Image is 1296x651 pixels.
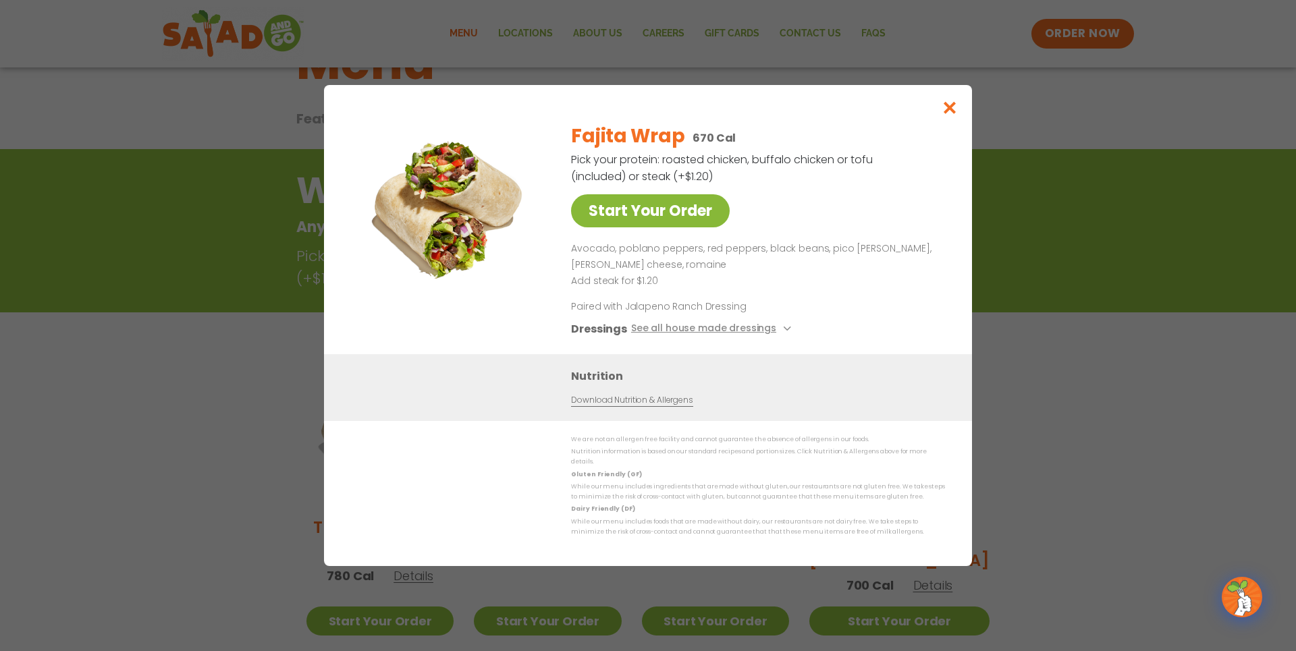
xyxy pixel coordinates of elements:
[693,130,736,146] p: 670 Cal
[571,394,693,407] a: Download Nutrition & Allergens
[571,320,627,337] h3: Dressings
[571,368,952,385] h3: Nutrition
[571,241,940,273] p: Avocado, poblano peppers, red peppers, black beans, pico [PERSON_NAME], [PERSON_NAME] cheese, rom...
[631,320,795,337] button: See all house made dressings
[571,241,940,289] div: Page 1
[571,447,945,468] p: Nutrition information is based on our standard recipes and portion sizes. Click Nutrition & Aller...
[571,482,945,503] p: While our menu includes ingredients that are made without gluten, our restaurants are not gluten ...
[1223,578,1261,616] img: wpChatIcon
[571,194,730,227] a: Start Your Order
[354,112,543,301] img: Featured product photo for Fajita Wrap
[571,300,821,314] p: Paired with Jalapeno Ranch Dressing
[571,434,945,444] p: We are not an allergen free facility and cannot guarantee the absence of allergens in our foods.
[571,505,634,513] strong: Dairy Friendly (DF)
[928,85,972,130] button: Close modal
[571,517,945,538] p: While our menu includes foods that are made without dairy, our restaurants are not dairy free. We...
[571,151,875,185] p: Pick your protein: roasted chicken, buffalo chicken or tofu (included) or steak (+$1.20)
[571,470,641,478] strong: Gluten Friendly (GF)
[571,273,940,289] p: Add steak for $1.20
[571,122,684,150] h2: Fajita Wrap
